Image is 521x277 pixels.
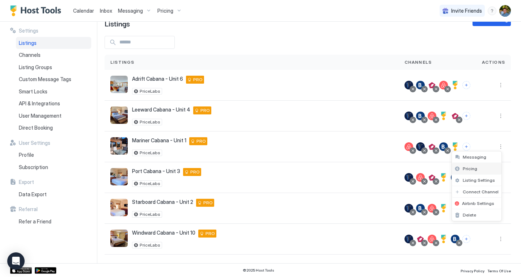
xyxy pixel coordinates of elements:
div: Open Intercom Messenger [7,252,25,270]
span: Delete [463,212,476,218]
span: Airbnb Settings [462,201,494,206]
span: Messaging [463,154,486,160]
span: Pricing [463,166,477,171]
span: Listing Settings [463,177,495,183]
span: Connect Channel [463,189,499,194]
